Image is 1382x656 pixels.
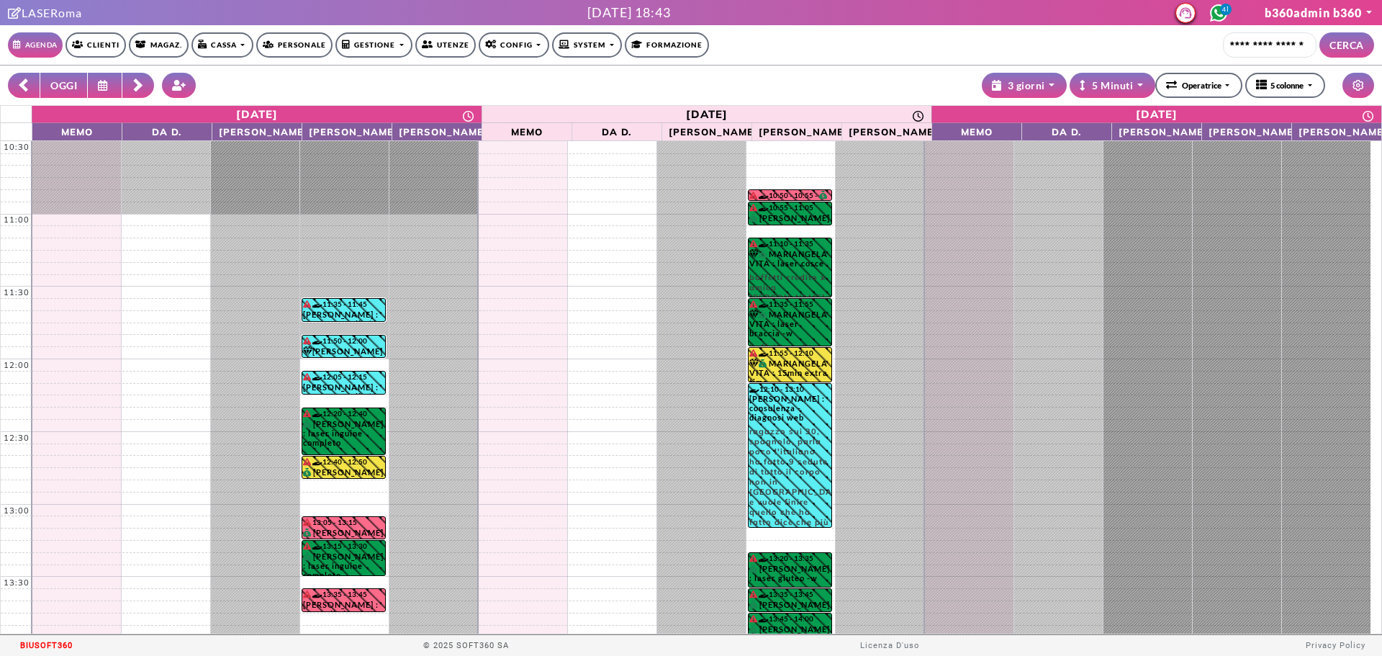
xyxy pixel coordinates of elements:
i: Categoria cliente: Diamante [749,359,759,368]
span: [PERSON_NAME].. [1116,125,1198,138]
div: 12:30 [1,433,32,443]
div: [PERSON_NAME] : foto - controllo *da remoto* tramite foto [303,310,385,321]
span: Memo [486,125,568,138]
div: [DATE] 18:43 [587,3,671,22]
div: 12:00 [1,360,32,370]
div: 11:00 [1,215,32,225]
span: baffetti credito x amica [PERSON_NAME] [749,268,831,302]
div: 13:00 [1,506,32,516]
div: MARIANGELA VITA : laser braccia -w [749,310,831,346]
span: [PERSON_NAME] [306,125,388,138]
a: 24 gennaio 2025 [32,106,482,122]
i: Il cliente ha degli insoluti [749,554,757,562]
div: 10:30 [1,142,32,152]
div: [PERSON_NAME] : laser gluteo -w [749,564,831,587]
a: Clienti [66,32,126,58]
button: OGGI [40,73,88,98]
div: [PERSON_NAME] : controllo inguine [303,600,385,611]
div: 12:05 - 12:15 [303,372,385,382]
i: PAGATO [303,552,314,560]
div: 10:55 - 11:05 [749,203,831,212]
span: Da D. [126,125,208,138]
a: Privacy Policy [1306,641,1365,650]
span: Memo [936,125,1018,138]
i: Il cliente ha degli insoluti [303,542,311,549]
button: CERCA [1319,32,1374,58]
div: 5 Minuti [1080,78,1133,93]
div: 11:10 - 11:35 [749,239,831,248]
i: Il cliente ha degli insoluti [749,349,757,356]
div: [PERSON_NAME] : controllo viso [819,191,890,200]
a: 27 gennaio 2025 [932,106,1382,122]
div: 12:40 - 12:50 [303,457,385,467]
div: 13:35 - 13:45 [303,590,385,599]
i: Il cliente ha degli insoluti [749,615,757,622]
div: 11:35 - 11:55 [749,300,831,309]
div: MARIANGELA VITA : laser cosce [749,249,831,297]
i: Il cliente ha degli insoluti [303,300,311,307]
input: Cerca cliente... [1223,32,1316,58]
i: PAGATO [749,214,760,222]
div: [PERSON_NAME] : consulenza - diagnosi web [749,394,831,527]
a: Utenze [415,32,476,58]
div: 13:05 - 13:15 [303,518,385,527]
div: 10:50 - 10:55 [749,191,820,199]
button: Crea nuovo contatto rapido [162,73,197,98]
i: Il cliente ha degli insoluti [303,458,311,465]
i: Il cliente ha degli insoluti [303,410,311,417]
i: Categoria cliente: Diamante [749,249,759,259]
i: Il cliente ha degli insoluti [303,373,311,380]
div: [PERSON_NAME] : foto - controllo *da remoto* tramite foto [303,346,385,357]
i: Il cliente ha degli insoluti [749,300,757,307]
span: [PERSON_NAME] [1296,125,1378,138]
i: Il cliente ha degli insoluti [749,192,757,199]
div: 11:55 - 12:10 [749,349,831,358]
div: 11:30 [1,287,32,297]
a: Licenza D'uso [860,641,919,650]
i: PAGATO [303,420,314,428]
div: 13:20 - 13:35 [749,554,831,563]
a: Formazione [625,32,709,58]
div: [PERSON_NAME] : basette [749,213,831,225]
a: Gestione [335,32,412,58]
a: Config [479,32,549,58]
i: PAGATO [759,310,769,318]
div: 11:35 - 11:45 [303,300,385,309]
a: 25 gennaio 2025 [482,106,931,122]
span: [PERSON_NAME] [1206,125,1288,138]
span: [PERSON_NAME].. [216,125,298,138]
i: Il cliente ha degli insoluti [749,240,757,247]
span: [PERSON_NAME] [756,125,838,138]
a: SYSTEM [552,32,622,58]
div: 13:35 - 13:45 [749,590,831,599]
i: Il cliente ha degli insoluti [749,204,757,211]
i: PAGATO [759,359,769,367]
i: Categoria cliente: Diamante [303,346,312,356]
span: Da D. [576,125,658,138]
i: PAGATO [759,250,769,258]
span: Memo [36,125,118,138]
i: PAGATO [819,191,830,199]
i: PAGATO [749,601,760,608]
div: 12:20 - 12:40 [303,409,385,418]
div: [PERSON_NAME] : laser ascelle [749,600,831,611]
div: 13:45 - 14:00 [749,614,831,624]
span: [PERSON_NAME] [846,125,928,138]
div: [PERSON_NAME] : foto - controllo *da remoto* tramite foto [303,382,385,394]
div: 3 giorni [992,78,1045,93]
div: MARIANGELA VITA : 15min extra time [749,359,831,382]
a: Magaz. [129,32,189,58]
i: PAGATO [749,565,760,572]
a: Agenda [8,32,63,58]
a: Personale [256,32,333,58]
i: Clicca per andare alla pagina di firma [8,7,22,19]
i: Il cliente ha degli insoluti [303,337,311,344]
div: 13:15 - 13:30 [303,542,385,551]
div: [PERSON_NAME] : laser inguine completo [303,419,385,451]
div: [DATE] [236,107,278,121]
div: 12:10 - 13:10 [749,385,831,393]
div: 11:50 - 12:00 [303,336,385,346]
a: Clicca per andare alla pagina di firmaLASERoma [8,6,82,19]
span: [PERSON_NAME] [396,125,478,138]
span: Da D. [1026,125,1108,138]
